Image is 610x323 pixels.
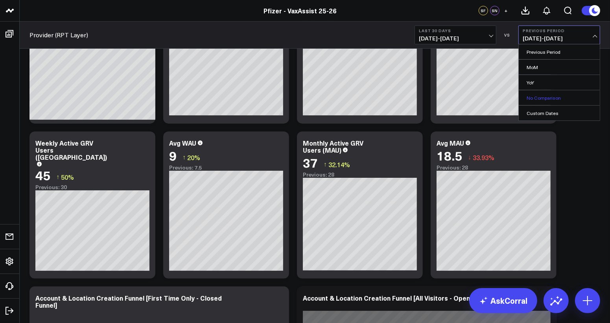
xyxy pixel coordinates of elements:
[519,90,600,105] a: No Comparison
[501,6,511,15] button: +
[35,184,149,190] div: Previous: 30
[519,44,600,59] a: Previous Period
[303,139,363,154] div: Monthly Active GRV Users (MAU)
[303,294,493,302] div: Account & Location Creation Funnel [All Visitors - Open Funnel]
[500,33,514,37] div: VS
[35,294,222,309] div: Account & Location Creation Funnel [First Time Only - Closed Funnel]
[518,26,600,44] button: Previous Period[DATE]-[DATE]
[523,28,596,33] b: Previous Period
[324,159,327,170] span: ↑
[61,173,74,181] span: 50%
[35,139,107,161] div: Weekly Active GRV Users ([GEOGRAPHIC_DATA])
[479,6,488,15] div: SF
[35,168,50,182] div: 45
[473,153,494,162] span: 33.93%
[56,172,59,182] span: ↑
[519,106,600,120] a: Custom Dates
[490,6,499,15] div: SN
[505,8,508,13] span: +
[303,172,417,178] div: Previous: 28
[519,75,600,90] a: YoY
[419,35,492,42] span: [DATE] - [DATE]
[328,160,350,169] span: 32.14%
[437,139,464,147] div: Avg MAU
[169,148,177,162] div: 9
[169,139,196,147] div: Avg WAU
[29,31,88,39] a: Provider (RPT Layer)
[415,26,496,44] button: Last 30 Days[DATE]-[DATE]
[187,153,200,162] span: 20%
[523,35,596,42] span: [DATE] - [DATE]
[303,155,318,170] div: 37
[519,60,600,75] a: MoM
[437,164,551,171] div: Previous: 28
[468,152,471,162] span: ↓
[469,288,537,313] a: AskCorral
[437,148,462,162] div: 18.5
[264,6,337,15] a: Pfizer - VaxAssist 25-26
[169,164,283,171] div: Previous: 7.5
[182,152,186,162] span: ↑
[419,28,492,33] b: Last 30 Days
